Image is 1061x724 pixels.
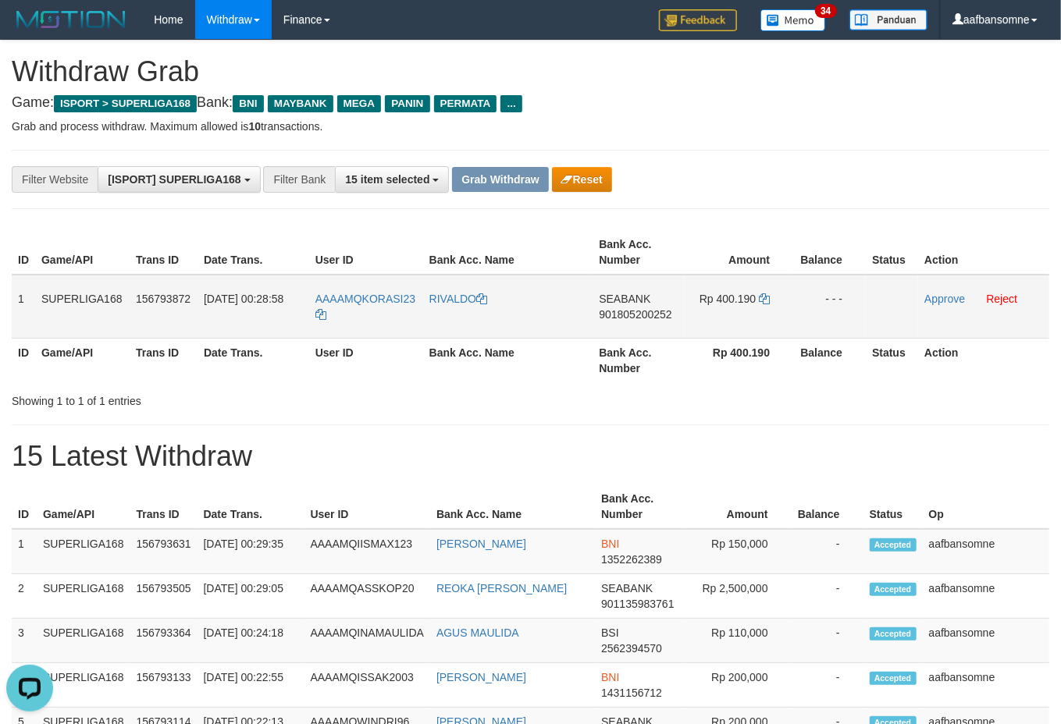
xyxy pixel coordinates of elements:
[37,663,130,708] td: SUPERLIGA168
[849,9,927,30] img: panduan.png
[792,574,863,619] td: -
[792,663,863,708] td: -
[304,484,430,529] th: User ID
[923,574,1049,619] td: aafbansomne
[198,619,304,663] td: [DATE] 00:24:18
[793,275,866,339] td: - - -
[429,293,487,305] a: RIVALDO
[918,230,1049,275] th: Action
[452,167,548,192] button: Grab Withdraw
[12,95,1049,111] h4: Game: Bank:
[436,626,519,639] a: AGUS MAULIDA
[870,627,917,641] span: Accepted
[198,663,304,708] td: [DATE] 00:22:55
[924,293,965,305] a: Approve
[599,293,650,305] span: SEABANK
[552,167,612,192] button: Reset
[434,95,497,112] span: PERMATA
[198,230,309,275] th: Date Trans.
[685,529,792,574] td: Rp 150,000
[601,582,653,594] span: SEABANK
[793,338,866,382] th: Balance
[130,484,197,529] th: Trans ID
[37,574,130,619] td: SUPERLIGA168
[923,619,1049,663] td: aafbansomne
[423,338,593,382] th: Bank Acc. Name
[815,4,836,18] span: 34
[792,484,863,529] th: Balance
[12,166,98,193] div: Filter Website
[233,95,263,112] span: BNI
[436,538,526,550] a: [PERSON_NAME]
[35,230,130,275] th: Game/API
[923,663,1049,708] td: aafbansomne
[98,166,260,193] button: [ISPORT] SUPERLIGA168
[923,484,1049,529] th: Op
[863,484,923,529] th: Status
[759,293,770,305] a: Copy 400190 to clipboard
[130,574,197,619] td: 156793505
[204,293,283,305] span: [DATE] 00:28:58
[37,484,130,529] th: Game/API
[595,484,685,529] th: Bank Acc. Number
[500,95,522,112] span: ...
[601,598,674,610] span: Copy 901135983761 to clipboard
[792,619,863,663] td: -
[315,293,415,305] span: AAAAMQKORASI23
[12,574,37,619] td: 2
[436,582,567,594] a: REOKA [PERSON_NAME]
[309,338,423,382] th: User ID
[601,626,619,639] span: BSI
[198,529,304,574] td: [DATE] 00:29:35
[918,338,1049,382] th: Action
[866,338,918,382] th: Status
[315,293,415,321] a: AAAAMQKORASI23
[37,529,130,574] td: SUPERLIGA168
[304,574,430,619] td: AAAAMQASSKOP20
[198,338,309,382] th: Date Trans.
[12,619,37,663] td: 3
[700,293,756,305] span: Rp 400.190
[248,120,261,133] strong: 10
[304,663,430,708] td: AAAAMQISSAK2003
[309,230,423,275] th: User ID
[870,538,917,552] span: Accepted
[12,8,130,31] img: MOTION_logo.png
[601,671,619,683] span: BNI
[54,95,197,112] span: ISPORT > SUPERLIGA168
[385,95,429,112] span: PANIN
[130,338,198,382] th: Trans ID
[12,387,430,409] div: Showing 1 to 1 of 1 entries
[12,484,37,529] th: ID
[923,529,1049,574] td: aafbansomne
[130,529,197,574] td: 156793631
[335,166,449,193] button: 15 item selected
[599,308,671,321] span: Copy 901805200252 to clipboard
[684,338,793,382] th: Rp 400.190
[130,230,198,275] th: Trans ID
[12,275,35,339] td: 1
[684,230,793,275] th: Amount
[870,583,917,596] span: Accepted
[593,338,684,382] th: Bank Acc. Number
[37,619,130,663] td: SUPERLIGA168
[430,484,595,529] th: Bank Acc. Name
[35,275,130,339] td: SUPERLIGA168
[12,529,37,574] td: 1
[198,574,304,619] td: [DATE] 00:29:05
[198,484,304,529] th: Date Trans.
[304,619,430,663] td: AAAAMQINAMAULIDA
[601,642,662,655] span: Copy 2562394570 to clipboard
[685,574,792,619] td: Rp 2,500,000
[685,484,792,529] th: Amount
[337,95,382,112] span: MEGA
[130,663,197,708] td: 156793133
[593,230,684,275] th: Bank Acc. Number
[12,56,1049,87] h1: Withdraw Grab
[793,230,866,275] th: Balance
[659,9,737,31] img: Feedback.jpg
[6,6,53,53] button: Open LiveChat chat widget
[866,230,918,275] th: Status
[601,538,619,550] span: BNI
[304,529,430,574] td: AAAAMQIISMAX123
